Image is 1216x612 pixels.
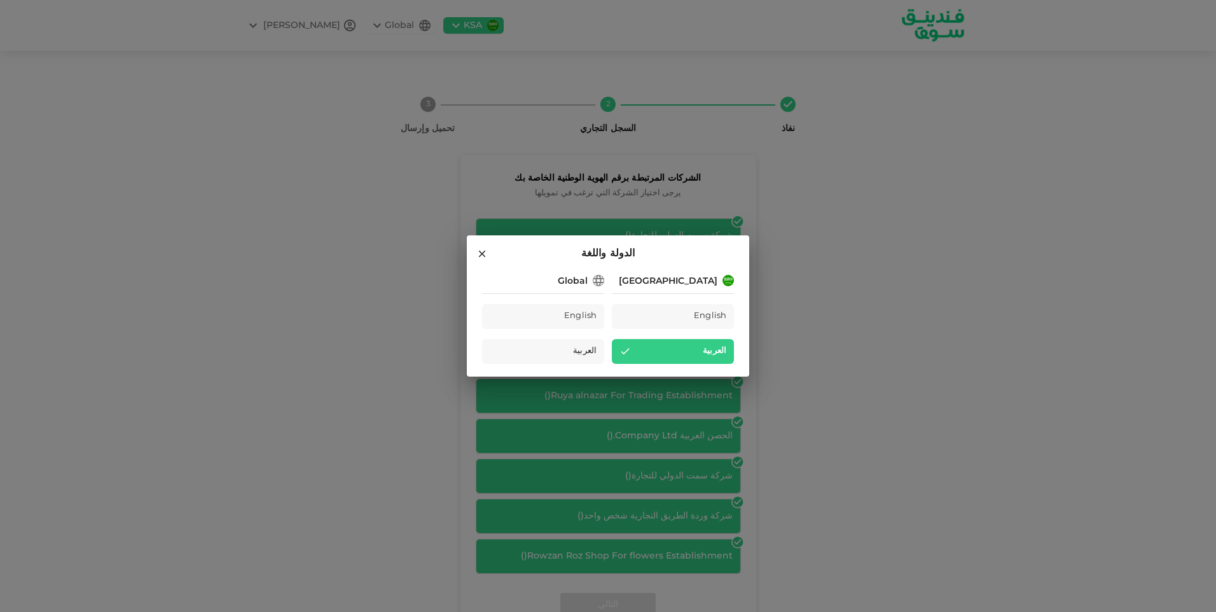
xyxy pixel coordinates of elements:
[703,344,726,359] span: العربية
[581,246,635,262] span: الدولة واللغة
[564,309,597,324] span: English
[573,344,597,359] span: العربية
[558,275,588,288] div: Global
[722,275,734,286] img: flag-sa.b9a346574cdc8950dd34b50780441f57.svg
[619,275,717,288] div: [GEOGRAPHIC_DATA]
[694,309,726,324] span: English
